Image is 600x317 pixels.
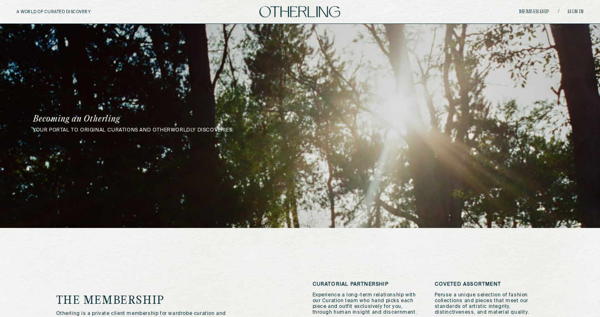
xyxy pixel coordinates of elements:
h3: Curatorial Partnership [313,282,422,287]
h1: Becoming an Otherling [33,115,353,123]
h3: Coveted Assortment [435,282,544,287]
span: / [558,9,559,15]
p: Experience a long-term relationship with our Curation team who hand picks each piece and outfit e... [313,292,422,315]
a: Sign in [567,9,584,14]
h5: A WORLD OF CURATED DISCOVERY. [16,9,127,14]
h1: The Membership [56,295,261,307]
p: your portal to original curations and otherworldly discoveries. [33,127,567,133]
p: Peruse a unique selection of fashion collections and pieces that meet our standards of artistic i... [435,292,544,315]
a: Membership [519,9,550,14]
img: logo [259,6,340,17]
